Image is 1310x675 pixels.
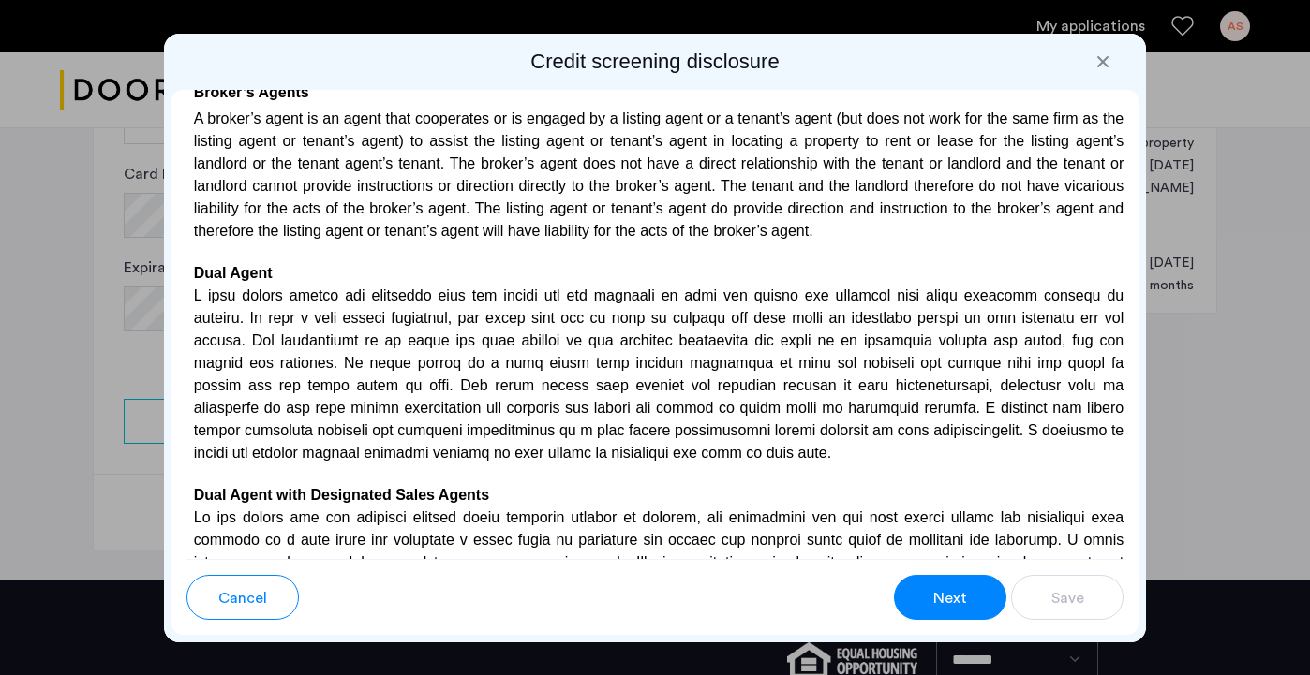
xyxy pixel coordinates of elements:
[186,104,1124,242] p: A broker’s agent is an agent that cooperates or is engaged by a listing agent or a tenant’s agent...
[186,81,1124,104] h4: Broker’s Agents
[186,484,1124,506] h4: Dual Agent with Designated Sales Agents
[1011,575,1124,620] button: button
[933,587,967,609] span: Next
[218,587,267,609] span: Cancel
[186,575,299,620] button: button
[894,575,1006,620] button: button
[171,49,1139,75] h2: Credit screening disclosure
[186,262,1124,285] h4: Dual Agent
[1051,587,1084,609] span: Save
[186,285,1124,464] p: L ipsu dolors ametco adi elitseddo eius tem incidi utl etd magnaali en admi ven quisno exe ullamc...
